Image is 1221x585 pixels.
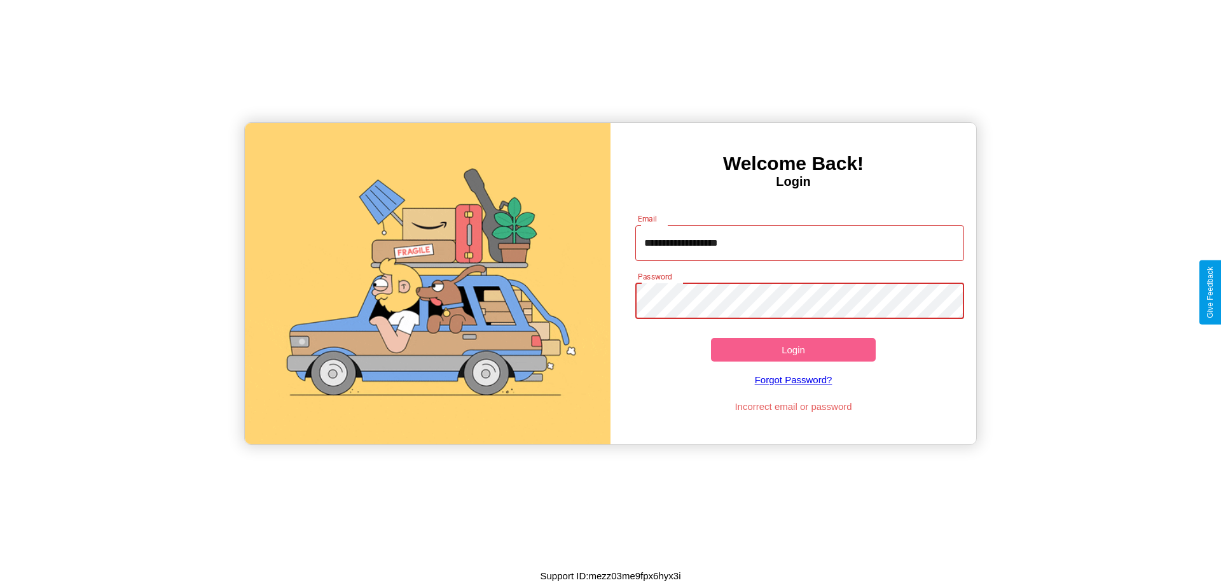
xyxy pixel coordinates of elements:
[245,123,610,444] img: gif
[711,338,876,362] button: Login
[629,398,958,415] p: Incorrect email or password
[610,174,976,189] h4: Login
[541,567,681,584] p: Support ID: mezz03me9fpx6hyx3i
[610,153,976,174] h3: Welcome Back!
[638,213,658,224] label: Email
[638,271,672,282] label: Password
[629,362,958,398] a: Forgot Password?
[1206,267,1215,318] div: Give Feedback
